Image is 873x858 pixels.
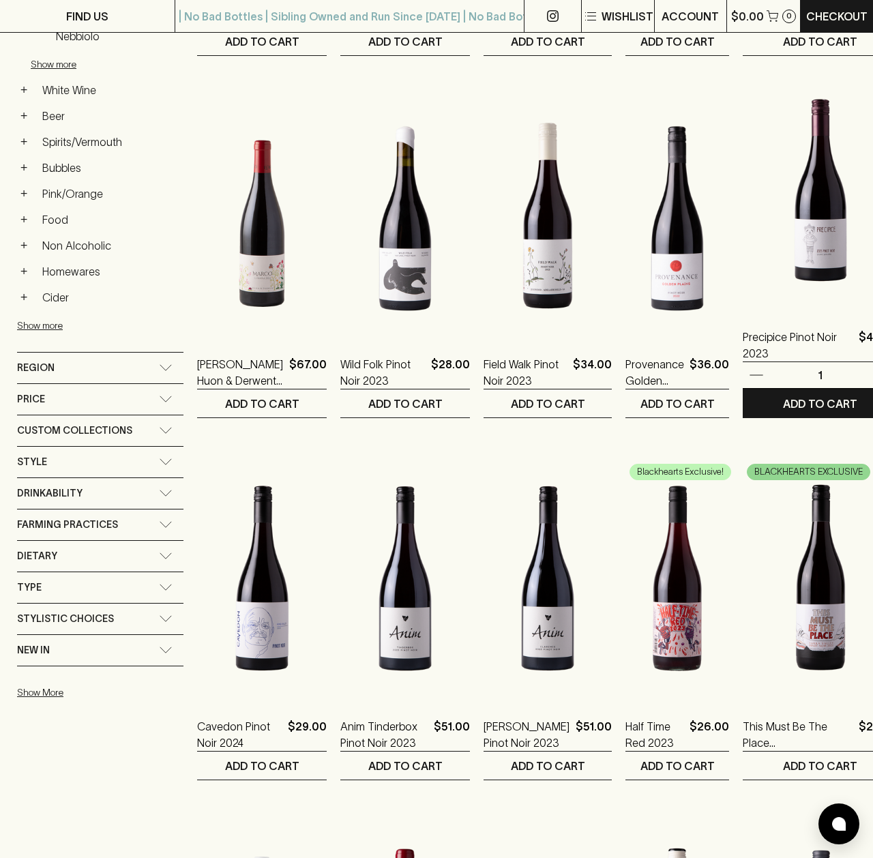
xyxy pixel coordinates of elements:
img: Anim Clarence Pinot Noir 2023 [484,459,612,698]
button: Show more [17,312,196,340]
a: Bubbles [36,156,183,179]
button: ADD TO CART [197,752,327,780]
p: ADD TO CART [783,758,857,774]
p: ADD TO CART [225,396,299,412]
a: Homewares [36,260,183,283]
p: FIND US [66,8,108,25]
p: $34.00 [573,356,612,389]
img: Wild Folk Pinot Noir 2023 [340,97,470,336]
div: Custom Collections [17,415,183,446]
p: ADD TO CART [511,396,585,412]
div: Type [17,572,183,603]
img: Anim Tinderbox Pinot Noir 2023 [340,459,470,698]
p: ACCOUNT [662,8,719,25]
a: Provenance Golden Plains Pinot Noir 2023 [625,356,684,389]
button: + [17,161,31,175]
button: ADD TO CART [484,27,612,55]
span: Price [17,391,45,408]
a: Wild Folk Pinot Noir 2023 [340,356,426,389]
span: Region [17,359,55,376]
a: Pink/Orange [36,182,183,205]
button: ADD TO CART [340,27,470,55]
span: Dietary [17,548,57,565]
p: $36.00 [690,356,729,389]
a: Field Walk Pinot Noir 2023 [484,356,567,389]
img: Marco Lubiana Huon & Derwent Pinot Noir 2023 [197,97,327,336]
p: ADD TO CART [368,396,443,412]
p: ADD TO CART [783,33,857,50]
button: ADD TO CART [484,389,612,417]
a: Non Alcoholic [36,234,183,257]
button: + [17,135,31,149]
p: ADD TO CART [225,758,299,774]
a: [PERSON_NAME] Pinot Noir 2023 [484,718,570,751]
a: Precipice Pinot Noir 2023 [743,329,853,361]
p: $28.00 [431,356,470,389]
span: Style [17,454,47,471]
a: Nebbiolo [50,25,183,48]
button: ADD TO CART [197,389,327,417]
span: Farming Practices [17,516,118,533]
button: + [17,109,31,123]
p: ADD TO CART [640,758,715,774]
p: $26.00 [690,718,729,751]
a: [PERSON_NAME] Huon & Derwent Pinot Noir 2023 [197,356,284,389]
p: $29.00 [288,718,327,751]
p: $51.00 [434,718,470,751]
p: ADD TO CART [225,33,299,50]
button: ADD TO CART [484,752,612,780]
img: bubble-icon [832,817,846,831]
button: + [17,291,31,304]
span: Type [17,579,42,596]
span: Custom Collections [17,422,132,439]
button: Show more [31,50,209,78]
button: + [17,83,31,97]
button: + [17,239,31,252]
a: Food [36,208,183,231]
img: Half Time Red 2023 [625,459,729,698]
a: Cider [36,286,183,309]
span: New In [17,642,50,659]
span: Drinkability [17,485,83,502]
p: ADD TO CART [368,758,443,774]
p: ADD TO CART [640,33,715,50]
p: ADD TO CART [368,33,443,50]
a: Half Time Red 2023 [625,718,684,751]
p: Checkout [806,8,868,25]
a: Cavedon Pinot Noir 2024 [197,718,282,751]
button: + [17,187,31,201]
div: Stylistic Choices [17,604,183,634]
img: Field Walk Pinot Noir 2023 [484,97,612,336]
a: This Must Be The Place [GEOGRAPHIC_DATA] Pinot Noir 2023 [743,718,853,751]
p: ADD TO CART [511,33,585,50]
button: ADD TO CART [625,752,729,780]
a: Spirits/Vermouth [36,130,183,153]
p: $0.00 [731,8,764,25]
p: ADD TO CART [640,396,715,412]
div: Drinkability [17,478,183,509]
div: Style [17,447,183,477]
button: ADD TO CART [340,752,470,780]
button: + [17,265,31,278]
p: $51.00 [576,718,612,751]
div: Price [17,384,183,415]
button: + [17,213,31,226]
img: Provenance Golden Plains Pinot Noir 2023 [625,97,729,336]
button: ADD TO CART [625,389,729,417]
p: ADD TO CART [511,758,585,774]
p: Wishlist [602,8,653,25]
span: Stylistic Choices [17,610,114,627]
p: 0 [786,12,792,20]
button: Show More [17,679,196,707]
p: 1 [804,368,837,383]
button: ADD TO CART [625,27,729,55]
p: Anim Tinderbox Pinot Noir 2023 [340,718,428,751]
button: ADD TO CART [340,389,470,417]
button: ADD TO CART [197,27,327,55]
